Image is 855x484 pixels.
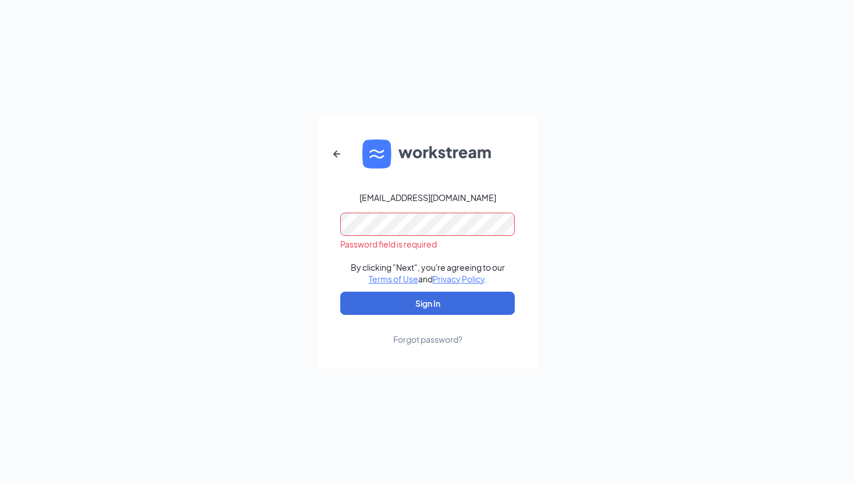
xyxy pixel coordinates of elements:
[369,274,418,284] a: Terms of Use
[330,147,344,161] svg: ArrowLeftNew
[340,238,515,250] div: Password field is required
[433,274,484,284] a: Privacy Policy
[323,140,351,168] button: ArrowLeftNew
[359,192,496,203] div: [EMAIL_ADDRESS][DOMAIN_NAME]
[362,139,493,168] img: WS logo and Workstream text
[340,292,515,315] button: Sign In
[351,261,505,285] div: By clicking "Next", you're agreeing to our and .
[393,334,462,345] div: Forgot password?
[393,315,462,345] a: Forgot password?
